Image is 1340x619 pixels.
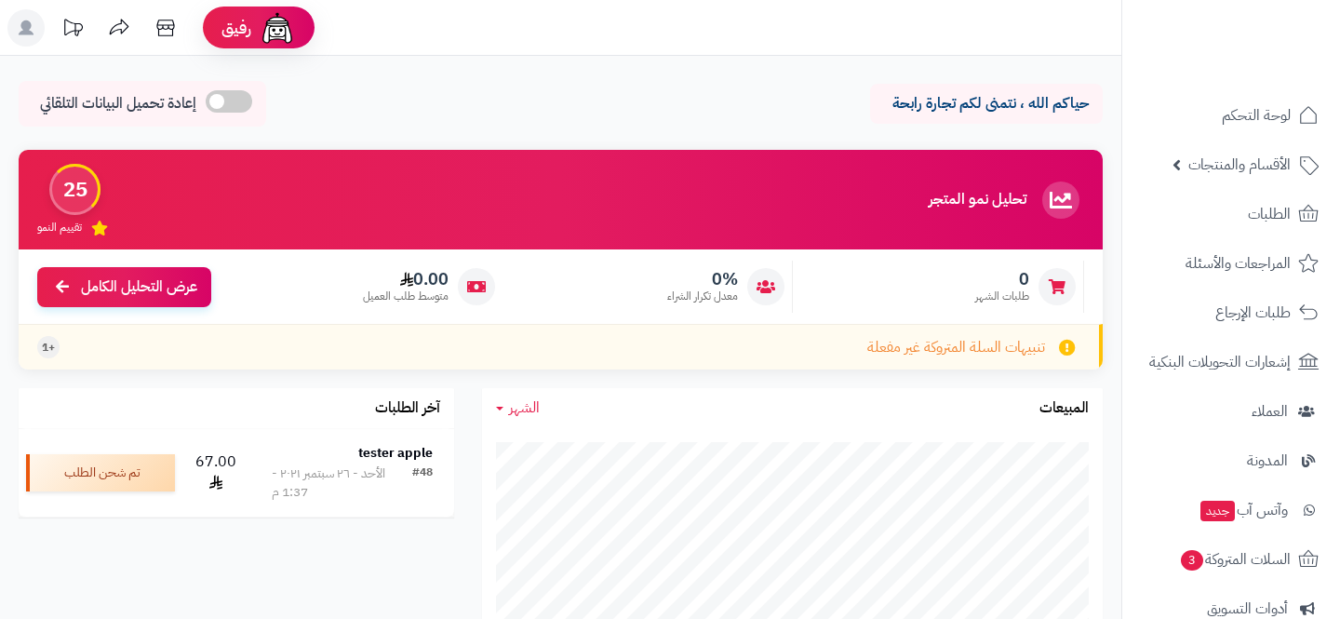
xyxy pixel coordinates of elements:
[1213,14,1322,53] img: logo-2.png
[975,269,1029,289] span: 0
[1248,201,1291,227] span: الطلبات
[929,192,1026,209] h3: تحليل نمو المتجر
[37,220,82,235] span: تقييم النمو
[1186,250,1291,276] span: المراجعات والأسئلة
[884,93,1089,114] p: حياكم الله ، نتمنى لكم تجارة رابحة
[1133,438,1329,483] a: المدونة
[40,93,196,114] span: إعادة تحميل البيانات التلقائي
[1133,290,1329,335] a: طلبات الإرجاع
[1222,102,1291,128] span: لوحة التحكم
[1200,501,1235,521] span: جديد
[975,289,1029,304] span: طلبات الشهر
[1039,400,1089,417] h3: المبيعات
[182,429,250,517] td: 67.00
[1188,152,1291,178] span: الأقسام والمنتجات
[363,269,449,289] span: 0.00
[1133,537,1329,582] a: السلات المتروكة3
[81,276,197,298] span: عرض التحليل الكامل
[1199,497,1288,523] span: وآتس آب
[1149,349,1291,375] span: إشعارات التحويلات البنكية
[375,400,440,417] h3: آخر الطلبات
[1133,192,1329,236] a: الطلبات
[26,454,175,491] div: تم شحن الطلب
[1179,546,1291,572] span: السلات المتروكة
[667,289,738,304] span: معدل تكرار الشراء
[1252,398,1288,424] span: العملاء
[1133,93,1329,138] a: لوحة التحكم
[1181,550,1204,571] span: 3
[1133,241,1329,286] a: المراجعات والأسئلة
[1215,300,1291,326] span: طلبات الإرجاع
[37,267,211,307] a: عرض التحليل الكامل
[867,337,1045,358] span: تنبيهات السلة المتروكة غير مفعلة
[509,397,540,419] span: الشهر
[496,397,540,419] a: الشهر
[1133,340,1329,384] a: إشعارات التحويلات البنكية
[259,9,296,47] img: ai-face.png
[1133,389,1329,434] a: العملاء
[42,340,55,356] span: +1
[221,17,251,39] span: رفيق
[49,9,96,51] a: تحديثات المنصة
[358,443,433,463] strong: tester apple
[1247,448,1288,474] span: المدونة
[412,464,433,502] div: #48
[272,464,412,502] div: الأحد - ٢٦ سبتمبر ٢٠٢١ - 1:37 م
[363,289,449,304] span: متوسط طلب العميل
[667,269,738,289] span: 0%
[1133,488,1329,532] a: وآتس آبجديد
